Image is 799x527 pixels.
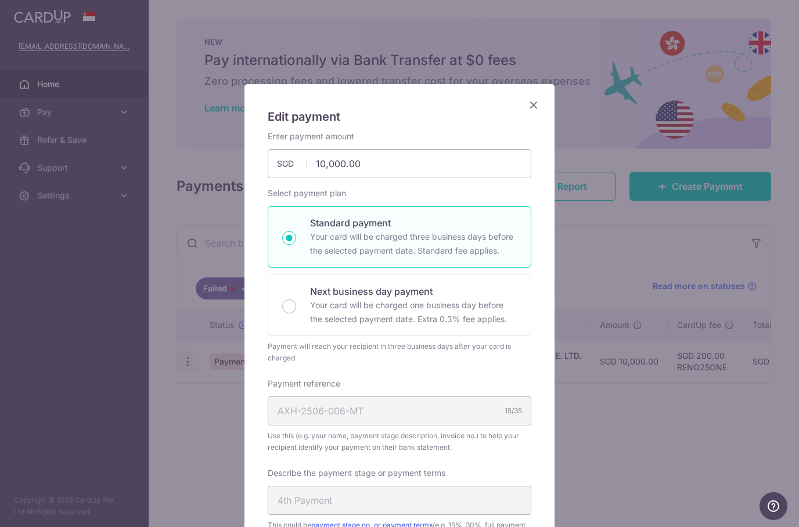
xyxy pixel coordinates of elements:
h5: Edit payment [268,107,531,126]
label: Enter payment amount [268,131,354,142]
div: Payment will reach your recipient in three business days after your card is charged. [268,341,531,364]
label: Describe the payment stage or payment terms [268,467,445,479]
label: Select payment plan [268,187,346,199]
div: 15/35 [505,405,522,417]
label: Payment reference [268,378,340,389]
input: 0.00 [268,149,531,178]
p: Your card will be charged one business day before the selected payment date. Extra 0.3% fee applies. [310,298,517,326]
iframe: Opens a widget where you can find more information [760,492,787,521]
button: Close [527,98,541,112]
p: Next business day payment [310,284,517,298]
span: Use this (e.g. your name, payment stage description, invoice no.) to help your recipient identify... [268,430,531,453]
p: Standard payment [310,216,517,230]
span: SGD [277,158,307,169]
p: Your card will be charged three business days before the selected payment date. Standard fee appl... [310,230,517,258]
